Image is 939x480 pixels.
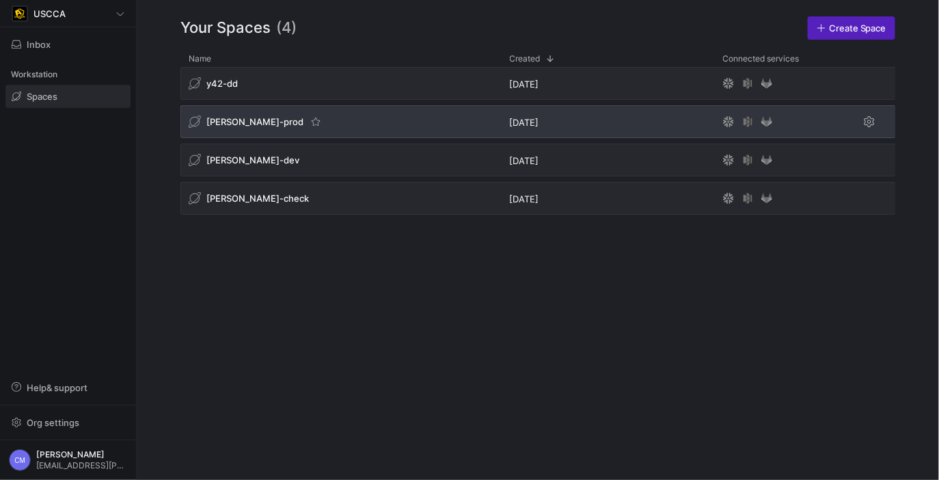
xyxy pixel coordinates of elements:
[723,54,800,64] span: Connected services
[9,449,31,471] div: CM
[206,193,309,204] span: [PERSON_NAME]-check
[5,64,131,85] div: Workstation
[808,16,895,40] a: Create Space
[36,461,127,470] span: [EMAIL_ADDRESS][PERSON_NAME][DOMAIN_NAME]
[206,155,299,165] span: [PERSON_NAME]-dev
[5,376,131,399] button: Help& support
[27,382,87,393] span: Help & support
[180,67,896,105] div: Press SPACE to select this row.
[5,411,131,434] button: Org settings
[180,182,896,220] div: Press SPACE to select this row.
[510,79,539,90] span: [DATE]
[5,418,131,429] a: Org settings
[180,16,271,40] span: Your Spaces
[510,54,541,64] span: Created
[27,39,51,50] span: Inbox
[180,105,896,144] div: Press SPACE to select this row.
[5,33,131,56] button: Inbox
[33,8,66,19] span: USCCA
[27,91,57,102] span: Spaces
[5,85,131,108] a: Spaces
[180,144,896,182] div: Press SPACE to select this row.
[189,54,211,64] span: Name
[13,7,27,21] img: https://storage.googleapis.com/y42-prod-data-exchange/images/uAsz27BndGEK0hZWDFeOjoxA7jCwgK9jE472...
[510,155,539,166] span: [DATE]
[27,417,79,428] span: Org settings
[206,116,303,127] span: [PERSON_NAME]-prod
[276,16,297,40] span: (4)
[206,78,238,89] span: y42-dd
[36,450,127,459] span: [PERSON_NAME]
[829,23,886,34] span: Create Space
[510,117,539,128] span: [DATE]
[5,446,131,475] button: CM[PERSON_NAME][EMAIL_ADDRESS][PERSON_NAME][DOMAIN_NAME]
[510,194,539,204] span: [DATE]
